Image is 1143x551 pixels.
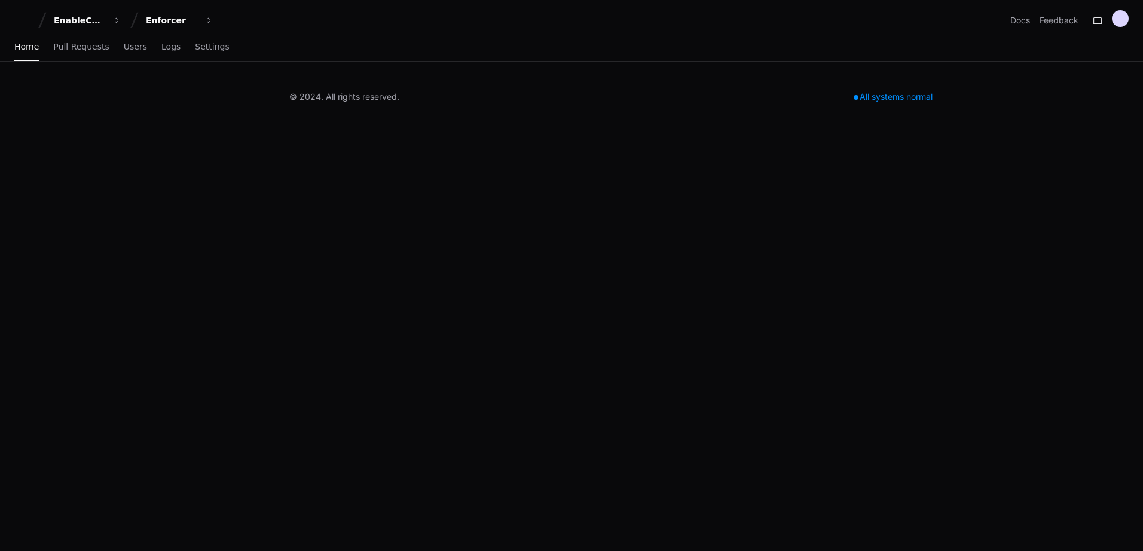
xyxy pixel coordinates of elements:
[1040,14,1078,26] button: Feedback
[195,33,229,61] a: Settings
[14,33,39,61] a: Home
[146,14,197,26] div: Enforcer
[141,10,218,31] button: Enforcer
[289,91,399,103] div: © 2024. All rights reserved.
[195,43,229,50] span: Settings
[53,43,109,50] span: Pull Requests
[161,33,181,61] a: Logs
[49,10,126,31] button: EnableComp
[1010,14,1030,26] a: Docs
[846,88,940,105] div: All systems normal
[124,43,147,50] span: Users
[14,43,39,50] span: Home
[53,33,109,61] a: Pull Requests
[54,14,105,26] div: EnableComp
[161,43,181,50] span: Logs
[124,33,147,61] a: Users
